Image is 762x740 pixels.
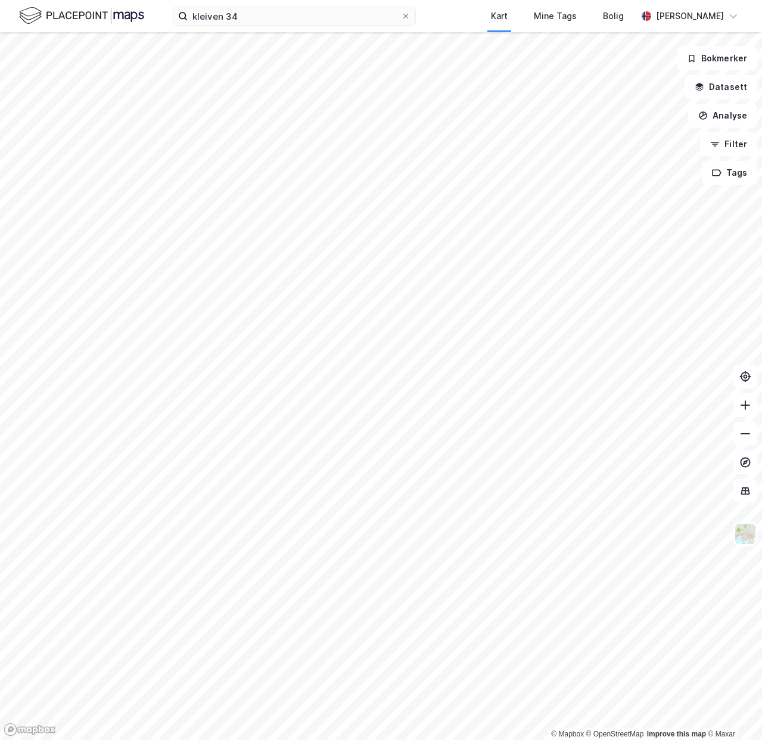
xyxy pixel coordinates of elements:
div: Bolig [603,9,624,23]
div: [PERSON_NAME] [656,9,724,23]
a: Mapbox homepage [4,723,56,736]
img: logo.f888ab2527a4732fd821a326f86c7f29.svg [19,5,144,26]
button: Datasett [685,75,757,99]
iframe: Chat Widget [702,683,762,740]
img: Z [734,523,757,545]
button: Bokmerker [677,46,757,70]
button: Filter [700,132,757,156]
a: Improve this map [647,730,706,738]
a: OpenStreetMap [586,730,644,738]
input: Søk på adresse, matrikkel, gårdeiere, leietakere eller personer [188,7,401,25]
a: Mapbox [551,730,584,738]
button: Tags [702,161,757,185]
div: Mine Tags [534,9,577,23]
button: Analyse [688,104,757,128]
div: Kontrollprogram for chat [702,683,762,740]
div: Kart [491,9,508,23]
